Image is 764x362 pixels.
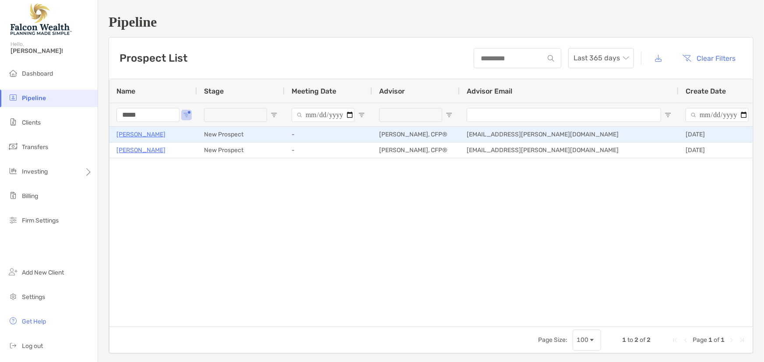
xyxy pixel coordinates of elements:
[120,52,187,64] h3: Prospect List
[116,108,180,122] input: Name Filter Input
[292,87,336,95] span: Meeting Date
[379,87,405,95] span: Advisor
[22,293,45,301] span: Settings
[22,192,38,200] span: Billing
[676,49,743,68] button: Clear Filters
[372,127,460,142] div: [PERSON_NAME], CFP®
[714,336,719,344] span: of
[8,215,18,225] img: firm-settings icon
[285,143,372,158] div: -
[22,70,53,77] span: Dashboard
[8,340,18,351] img: logout icon
[22,119,41,126] span: Clients
[622,336,626,344] span: 1
[573,330,601,351] div: Page Size
[204,87,224,95] span: Stage
[183,111,190,118] button: Open Filter Menu
[197,143,285,158] div: New Prospect
[728,337,735,344] div: Next Page
[22,94,46,102] span: Pipeline
[686,108,749,122] input: Create Date Filter Input
[574,49,629,68] span: Last 365 days
[460,143,679,158] div: [EMAIL_ADDRESS][PERSON_NAME][DOMAIN_NAME]
[22,318,46,325] span: Get Help
[22,143,48,151] span: Transfers
[634,336,638,344] span: 2
[548,55,554,62] img: input icon
[538,336,567,344] div: Page Size:
[8,117,18,127] img: clients icon
[8,190,18,201] img: billing icon
[640,336,645,344] span: of
[358,111,365,118] button: Open Filter Menu
[11,47,92,55] span: [PERSON_NAME]!
[577,336,588,344] div: 100
[752,111,759,118] button: Open Filter Menu
[22,168,48,175] span: Investing
[8,316,18,326] img: get-help icon
[285,127,372,142] div: -
[22,269,64,276] span: Add New Client
[708,336,712,344] span: 1
[446,111,453,118] button: Open Filter Menu
[116,87,135,95] span: Name
[271,111,278,118] button: Open Filter Menu
[682,337,689,344] div: Previous Page
[8,267,18,277] img: add_new_client icon
[22,217,59,224] span: Firm Settings
[647,336,651,344] span: 2
[721,336,725,344] span: 1
[665,111,672,118] button: Open Filter Menu
[372,143,460,158] div: [PERSON_NAME], CFP®
[292,108,355,122] input: Meeting Date Filter Input
[467,108,661,122] input: Advisor Email Filter Input
[8,291,18,302] img: settings icon
[739,337,746,344] div: Last Page
[197,127,285,142] div: New Prospect
[8,141,18,152] img: transfers icon
[116,145,165,156] a: [PERSON_NAME]
[109,14,753,30] h1: Pipeline
[627,336,633,344] span: to
[672,337,679,344] div: First Page
[8,68,18,78] img: dashboard icon
[8,92,18,103] img: pipeline icon
[11,3,72,35] img: Falcon Wealth Planning Logo
[116,129,165,140] a: [PERSON_NAME]
[8,166,18,176] img: investing icon
[686,87,726,95] span: Create Date
[467,87,512,95] span: Advisor Email
[460,127,679,142] div: [EMAIL_ADDRESS][PERSON_NAME][DOMAIN_NAME]
[693,336,707,344] span: Page
[22,342,43,350] span: Log out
